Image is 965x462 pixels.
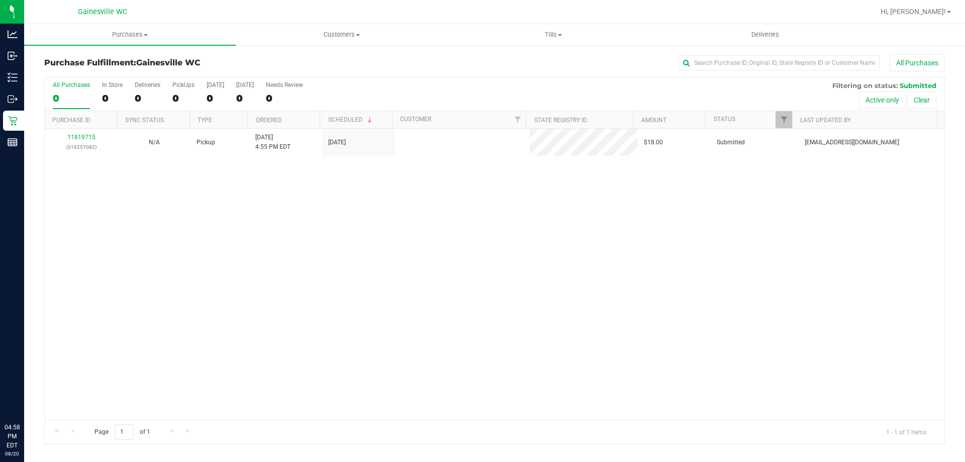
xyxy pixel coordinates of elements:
inline-svg: Analytics [8,29,18,39]
div: 0 [172,93,195,104]
p: 08/20 [5,450,20,457]
span: Submitted [717,138,745,147]
a: Deliveries [659,24,871,45]
a: Type [198,117,212,124]
h3: Purchase Fulfillment: [44,58,344,67]
span: Not Applicable [149,139,160,146]
iframe: Resource center [10,382,40,412]
span: Deliveries [738,30,793,39]
inline-svg: Outbound [8,94,18,104]
span: [DATE] [328,138,346,147]
span: Gainesville WC [78,8,127,16]
button: All Purchases [890,54,945,71]
a: Amount [641,117,666,124]
div: All Purchases [53,81,90,88]
div: PickUps [172,81,195,88]
div: [DATE] [236,81,254,88]
div: 0 [102,93,123,104]
a: Tills [447,24,659,45]
span: Gainesville WC [136,58,201,67]
p: (316257082) [51,142,112,152]
button: Clear [907,91,936,109]
a: 11819715 [67,134,95,141]
span: Purchases [24,30,236,39]
span: Customers [236,30,447,39]
div: [DATE] [207,81,224,88]
inline-svg: Inbound [8,51,18,61]
span: 1 - 1 of 1 items [878,424,934,439]
span: [EMAIL_ADDRESS][DOMAIN_NAME] [805,138,899,147]
iframe: Resource center unread badge [30,380,42,392]
button: N/A [149,138,160,147]
div: 0 [53,93,90,104]
div: Needs Review [266,81,303,88]
div: In Store [102,81,123,88]
a: Sync Status [125,117,164,124]
span: [DATE] 4:55 PM EDT [255,133,291,152]
a: Scheduled [328,116,374,123]
input: 1 [115,424,133,440]
inline-svg: Retail [8,116,18,126]
div: 0 [207,93,224,104]
a: State Registry ID [534,117,587,124]
span: Pickup [197,138,215,147]
inline-svg: Inventory [8,72,18,82]
div: Deliveries [135,81,160,88]
span: Tills [448,30,658,39]
span: Page of 1 [86,424,158,440]
span: Hi, [PERSON_NAME]! [881,8,946,16]
a: Purchase ID [52,117,90,124]
a: Customer [400,116,431,123]
inline-svg: Reports [8,137,18,147]
input: Search Purchase ID, Original ID, State Registry ID or Customer Name... [679,55,880,70]
a: Filter [776,111,792,128]
a: Last Updated By [800,117,851,124]
span: Filtering on status: [832,81,898,89]
a: Filter [509,111,526,128]
a: Purchases [24,24,236,45]
a: Status [714,116,735,123]
span: Submitted [900,81,936,89]
span: $18.00 [644,138,663,147]
a: Customers [236,24,447,45]
p: 04:58 PM EDT [5,423,20,450]
a: Ordered [256,117,282,124]
div: 0 [266,93,303,104]
div: 0 [135,93,160,104]
div: 0 [236,93,254,104]
button: Active only [859,91,906,109]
